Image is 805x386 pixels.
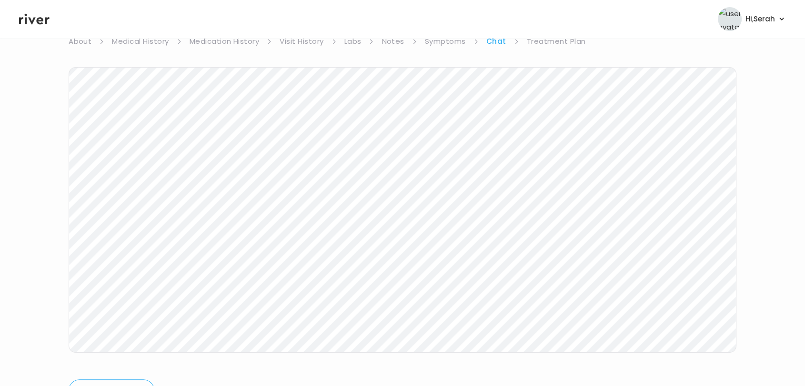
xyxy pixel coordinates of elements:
[382,35,404,48] a: Notes
[718,7,786,31] button: user avatarHi,Serah
[527,35,586,48] a: Treatment Plan
[280,35,323,48] a: Visit History
[745,12,775,26] span: Hi, Serah
[69,35,91,48] a: About
[486,35,506,48] a: Chat
[344,35,362,48] a: Labs
[425,35,466,48] a: Symptoms
[190,35,260,48] a: Medication History
[718,7,742,31] img: user avatar
[112,35,169,48] a: Medical History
